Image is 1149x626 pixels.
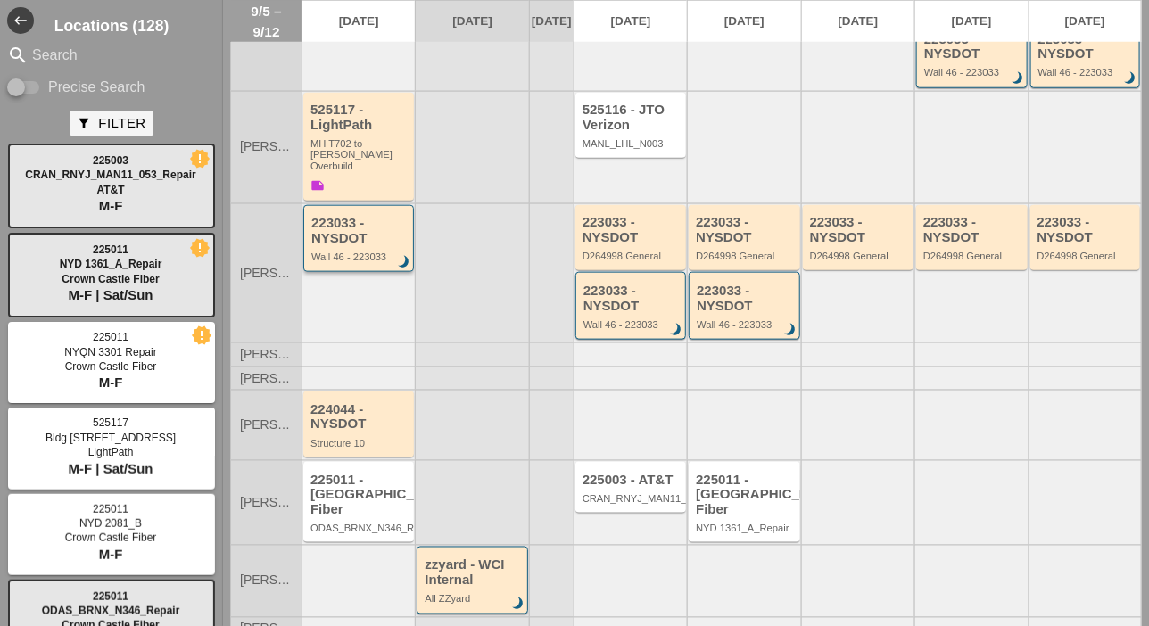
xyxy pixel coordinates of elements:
a: [DATE] [416,1,528,42]
a: [DATE] [574,1,687,42]
div: D264998 General [923,251,1022,261]
i: new_releases [194,327,210,343]
div: D264998 General [583,251,682,261]
div: All ZZyard [425,594,522,605]
div: MH T702 to Boldyn MH Overbuild [310,138,409,171]
a: [DATE] [688,1,800,42]
div: 223033 - NYSDOT [1037,215,1136,244]
div: Enable Precise search to match search terms exactly. [7,77,216,98]
span: [PERSON_NAME] [240,574,293,588]
span: LightPath [88,446,134,458]
div: NYD 1361_A_Repair [696,523,795,533]
span: Bldg [STREET_ADDRESS] [45,432,176,444]
span: 525117 [93,416,128,429]
div: 223033 - NYSDOT [696,215,795,244]
a: [DATE] [302,1,415,42]
span: 225011 [93,331,128,343]
div: Wall 46 - 223033 [924,67,1021,78]
i: west [7,7,34,34]
span: AT&T [96,184,124,196]
a: [DATE] [530,1,574,42]
span: 225003 [93,154,128,167]
div: Wall 46 - 223033 [1038,67,1135,78]
input: Search [32,41,191,70]
div: ODAS_BRNX_N346_Repair [310,523,409,533]
label: Precise Search [48,78,145,96]
span: [PERSON_NAME] [240,418,293,432]
i: brightness_3 [394,253,414,273]
div: 223033 - NYSDOT [583,215,682,244]
span: Crown Castle Fiber [65,531,157,544]
span: [PERSON_NAME] [240,140,293,153]
span: Crown Castle Fiber [62,273,159,285]
div: 225011 - [GEOGRAPHIC_DATA] Fiber [696,473,795,517]
div: MANL_LHL_N003 [583,138,682,149]
span: M-F | Sat/Sun [68,287,153,302]
span: 9/5 – 9/12 [240,1,293,42]
div: Structure 10 [310,438,409,449]
span: Crown Castle Fiber [65,360,157,373]
div: D264998 General [696,251,795,261]
div: D264998 General [810,251,909,261]
span: NYD 1361_A_Repair [60,258,162,270]
span: M-F [99,198,123,213]
span: [PERSON_NAME] [240,267,293,280]
div: 223033 - NYSDOT [923,215,1022,244]
div: D264998 General [1037,251,1136,261]
i: filter_alt [77,116,91,130]
span: M-F [99,547,123,562]
span: ODAS_BRNX_N346_Repair [42,605,180,617]
button: Filter [70,111,153,136]
div: Filter [77,113,145,134]
div: 525116 - JTO Verizon [583,103,682,132]
div: Wall 46 - 223033 [583,319,681,330]
div: Wall 46 - 223033 [697,319,794,330]
span: CRAN_RNYJ_MAN11_053_Repair [25,169,195,181]
span: 225011 [93,503,128,515]
span: [PERSON_NAME] [240,372,293,385]
i: search [7,45,29,66]
div: 223033 - NYSDOT [583,284,681,313]
div: 223033 - NYSDOT [810,215,909,244]
i: brightness_3 [508,595,528,614]
div: zzyard - WCI Internal [425,558,522,588]
div: 223033 - NYSDOT [697,284,794,313]
span: M-F | Sat/Sun [68,461,153,476]
a: [DATE] [802,1,914,42]
span: [PERSON_NAME] [240,348,293,361]
div: 225003 - AT&T [583,473,682,488]
div: Wall 46 - 223033 [311,251,409,262]
i: note [310,178,325,193]
div: CRAN_RNYJ_MAN11_053_Repair [583,493,682,504]
span: [PERSON_NAME] [240,496,293,509]
span: NYQN 3301 Repair [64,346,156,358]
div: 223033 - NYSDOT [311,216,409,245]
div: 225011 - [GEOGRAPHIC_DATA] Fiber [310,473,409,517]
span: M-F [99,375,123,390]
div: 224044 - NYSDOT [310,402,409,432]
a: [DATE] [1029,1,1141,42]
i: brightness_3 [781,320,800,340]
span: 225011 [93,243,128,256]
div: 525117 - LightPath [310,103,409,132]
i: brightness_3 [1008,69,1028,88]
div: 223033 - NYSDOT [1038,32,1135,62]
i: new_releases [192,151,208,167]
i: brightness_3 [666,320,686,340]
span: NYD 2081_B [79,517,142,530]
a: [DATE] [915,1,1028,42]
span: 225011 [93,590,128,603]
i: brightness_3 [1120,69,1140,88]
i: new_releases [192,240,208,256]
button: Shrink Sidebar [7,7,34,34]
div: 223033 - NYSDOT [924,32,1021,62]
